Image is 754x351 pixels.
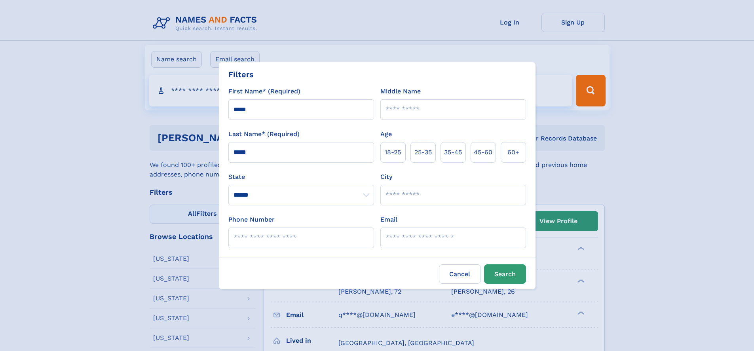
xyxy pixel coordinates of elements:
span: 25‑35 [414,148,432,157]
label: Last Name* (Required) [228,129,300,139]
label: Phone Number [228,215,275,224]
label: City [380,172,392,182]
span: 45‑60 [474,148,492,157]
span: 35‑45 [444,148,462,157]
span: 60+ [507,148,519,157]
label: Middle Name [380,87,421,96]
label: State [228,172,374,182]
button: Search [484,264,526,284]
label: Cancel [439,264,481,284]
label: Email [380,215,397,224]
label: Age [380,129,392,139]
div: Filters [228,68,254,80]
label: First Name* (Required) [228,87,300,96]
span: 18‑25 [385,148,401,157]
